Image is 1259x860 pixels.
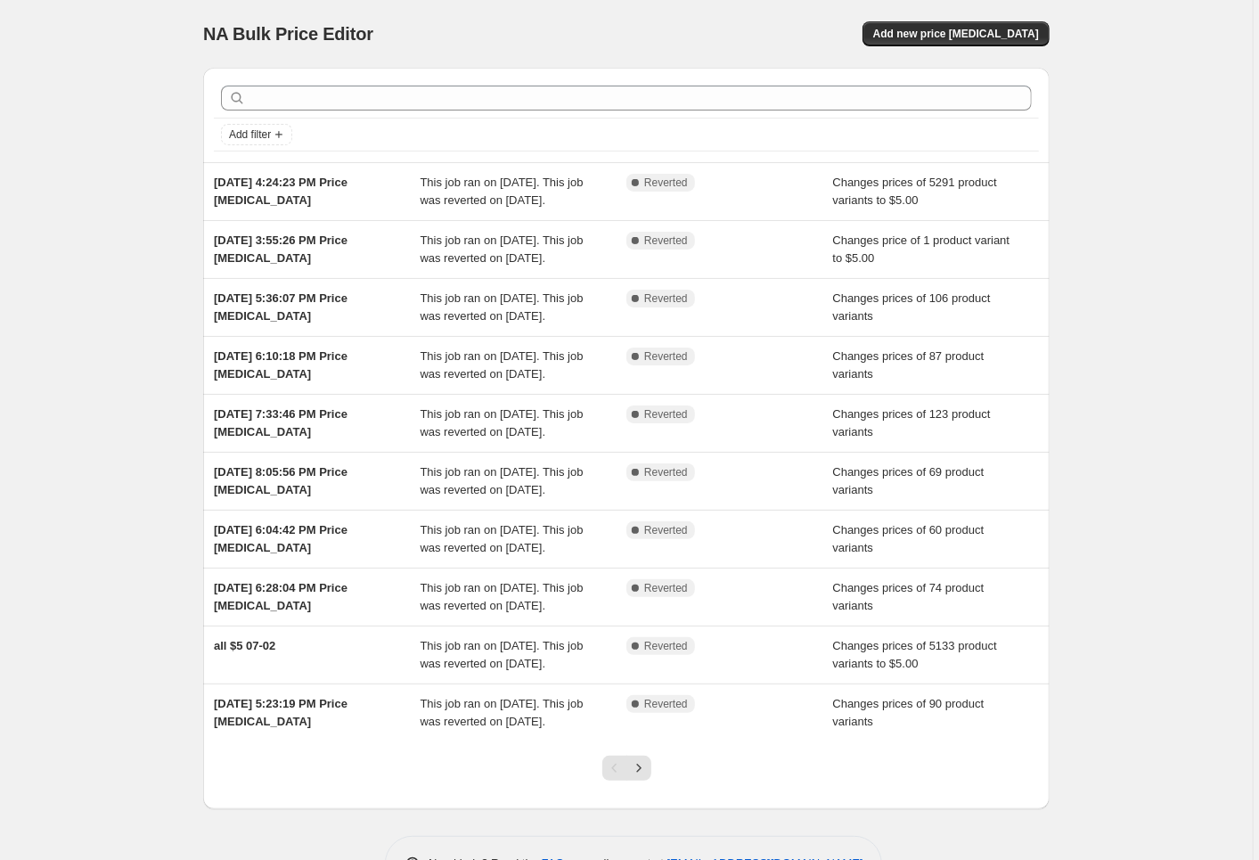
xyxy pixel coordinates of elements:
[602,756,651,781] nav: Pagination
[421,349,584,381] span: This job ran on [DATE]. This job was reverted on [DATE].
[833,291,991,323] span: Changes prices of 106 product variants
[214,291,347,323] span: [DATE] 5:36:07 PM Price [MEDICAL_DATA]
[833,697,985,728] span: Changes prices of 90 product variants
[644,639,688,653] span: Reverted
[214,465,347,496] span: [DATE] 8:05:56 PM Price [MEDICAL_DATA]
[214,523,347,554] span: [DATE] 6:04:42 PM Price [MEDICAL_DATA]
[214,581,347,612] span: [DATE] 6:28:04 PM Price [MEDICAL_DATA]
[214,176,347,207] span: [DATE] 4:24:23 PM Price [MEDICAL_DATA]
[644,349,688,364] span: Reverted
[833,523,985,554] span: Changes prices of 60 product variants
[644,465,688,479] span: Reverted
[229,127,271,142] span: Add filter
[421,233,584,265] span: This job ran on [DATE]. This job was reverted on [DATE].
[421,291,584,323] span: This job ran on [DATE]. This job was reverted on [DATE].
[833,639,997,670] span: Changes prices of 5133 product variants to $5.00
[833,233,1010,265] span: Changes price of 1 product variant to $5.00
[626,756,651,781] button: Next
[873,27,1039,41] span: Add new price [MEDICAL_DATA]
[833,349,985,381] span: Changes prices of 87 product variants
[421,523,584,554] span: This job ran on [DATE]. This job was reverted on [DATE].
[644,233,688,248] span: Reverted
[644,407,688,422] span: Reverted
[644,523,688,537] span: Reverted
[421,581,584,612] span: This job ran on [DATE]. This job was reverted on [DATE].
[833,176,997,207] span: Changes prices of 5291 product variants to $5.00
[644,697,688,711] span: Reverted
[421,697,584,728] span: This job ran on [DATE]. This job was reverted on [DATE].
[203,24,373,44] span: NA Bulk Price Editor
[833,465,985,496] span: Changes prices of 69 product variants
[214,407,347,438] span: [DATE] 7:33:46 PM Price [MEDICAL_DATA]
[221,124,292,145] button: Add filter
[833,407,991,438] span: Changes prices of 123 product variants
[421,639,584,670] span: This job ran on [DATE]. This job was reverted on [DATE].
[214,639,275,652] span: all $5 07-02
[214,233,347,265] span: [DATE] 3:55:26 PM Price [MEDICAL_DATA]
[833,581,985,612] span: Changes prices of 74 product variants
[214,349,347,381] span: [DATE] 6:10:18 PM Price [MEDICAL_DATA]
[644,581,688,595] span: Reverted
[644,291,688,306] span: Reverted
[214,697,347,728] span: [DATE] 5:23:19 PM Price [MEDICAL_DATA]
[862,21,1050,46] button: Add new price [MEDICAL_DATA]
[421,407,584,438] span: This job ran on [DATE]. This job was reverted on [DATE].
[421,465,584,496] span: This job ran on [DATE]. This job was reverted on [DATE].
[421,176,584,207] span: This job ran on [DATE]. This job was reverted on [DATE].
[644,176,688,190] span: Reverted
